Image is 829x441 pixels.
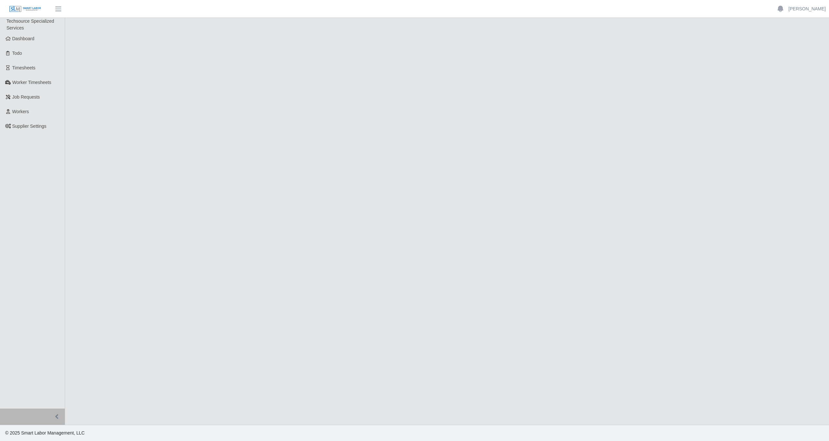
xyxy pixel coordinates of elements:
span: Worker Timesheets [12,80,51,85]
img: SLM Logo [9,6,41,13]
span: © 2025 Smart Labor Management, LLC [5,430,85,435]
span: Workers [12,109,29,114]
a: [PERSON_NAME] [789,6,826,12]
span: Supplier Settings [12,124,47,129]
span: Todo [12,51,22,56]
span: Dashboard [12,36,35,41]
span: Timesheets [12,65,36,70]
span: Techsource Specialized Services [6,18,54,30]
span: Job Requests [12,94,40,100]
